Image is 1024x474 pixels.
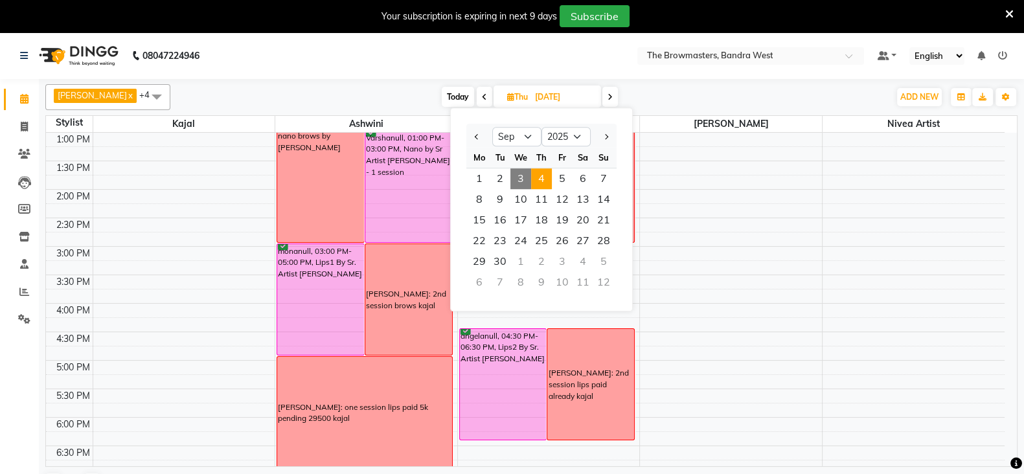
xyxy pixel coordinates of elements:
span: Nivea Artist [823,116,1005,132]
span: 2 [490,168,510,189]
div: Sunday, September 28, 2025 [593,231,614,251]
div: 3:30 PM [54,275,93,289]
div: [PERSON_NAME]: one session lips paid 5k pending 29500 kajal [278,401,451,425]
span: 1 [469,168,490,189]
div: [PERSON_NAME]: 2nd session lips paid already kajal [548,367,633,402]
span: 18 [531,210,552,231]
div: Wednesday, September 17, 2025 [510,210,531,231]
div: 6:00 PM [54,418,93,431]
div: Tuesday, October 7, 2025 [490,272,510,293]
div: Monday, September 8, 2025 [469,189,490,210]
div: Thursday, October 2, 2025 [531,251,552,272]
span: 10 [510,189,531,210]
select: Select year [541,127,591,146]
span: 15 [469,210,490,231]
span: 13 [573,189,593,210]
div: Varshanull, 01:00 PM-03:00 PM, Nano by Sr Artist [PERSON_NAME] - 1 session [365,131,452,242]
span: 6 [573,168,593,189]
div: Friday, September 5, 2025 [552,168,573,189]
div: Wednesday, October 8, 2025 [510,272,531,293]
div: Tu [490,147,510,168]
span: 22 [469,231,490,251]
span: 23 [490,231,510,251]
div: Monday, September 15, 2025 [469,210,490,231]
div: Tuesday, September 2, 2025 [490,168,510,189]
span: 30 [490,251,510,272]
span: 8 [469,189,490,210]
div: Monday, September 22, 2025 [469,231,490,251]
div: Saturday, September 27, 2025 [573,231,593,251]
button: Previous month [472,126,483,147]
div: Tuesday, September 30, 2025 [490,251,510,272]
div: Thursday, September 18, 2025 [531,210,552,231]
span: 12 [552,189,573,210]
div: 1:00 PM [54,133,93,146]
span: 5 [552,168,573,189]
span: 7 [593,168,614,189]
span: [PERSON_NAME] [58,90,127,100]
button: Subscribe [560,5,630,27]
div: Friday, September 12, 2025 [552,189,573,210]
div: Saturday, September 20, 2025 [573,210,593,231]
div: Sa [573,147,593,168]
div: Friday, October 3, 2025 [552,251,573,272]
b: 08047224946 [142,38,199,74]
div: Sunday, October 5, 2025 [593,251,614,272]
div: Monday, October 6, 2025 [469,272,490,293]
input: 2025-09-04 [531,87,596,107]
span: 29 [469,251,490,272]
div: 4:00 PM [54,304,93,317]
span: +4 [139,89,159,100]
span: [PERSON_NAME] [640,116,822,132]
div: Saturday, October 11, 2025 [573,272,593,293]
span: 16 [490,210,510,231]
span: Thu [504,92,531,102]
div: 2:00 PM [54,190,93,203]
div: Wednesday, September 3, 2025 [510,168,531,189]
span: 21 [593,210,614,231]
span: 9 [490,189,510,210]
div: Sunday, October 12, 2025 [593,272,614,293]
div: 1:30 PM [54,161,93,175]
span: 26 [552,231,573,251]
div: [PERSON_NAME]: 2nd session brows kajal [366,288,451,311]
div: Tuesday, September 23, 2025 [490,231,510,251]
div: Saturday, October 4, 2025 [573,251,593,272]
select: Select month [492,127,541,146]
img: logo [33,38,122,74]
div: Mo [469,147,490,168]
div: monanull, 03:00 PM-05:00 PM, Lips1 By Sr. Artist [PERSON_NAME] [277,244,364,355]
span: Today [442,87,474,107]
div: Su [593,147,614,168]
button: ADD NEW [897,88,942,106]
a: x [127,90,133,100]
div: Friday, September 26, 2025 [552,231,573,251]
div: Wednesday, September 24, 2025 [510,231,531,251]
div: Saturday, September 13, 2025 [573,189,593,210]
div: 3:00 PM [54,247,93,260]
div: Tuesday, September 16, 2025 [490,210,510,231]
span: 3 [510,168,531,189]
span: 11 [531,189,552,210]
div: Thursday, September 4, 2025 [531,168,552,189]
div: Monday, September 1, 2025 [469,168,490,189]
div: angelanull, 04:30 PM-06:30 PM, Lips2 By Sr. Artist [PERSON_NAME] [460,329,547,440]
span: 17 [510,210,531,231]
div: Your subscription is expiring in next 9 days [381,10,557,23]
div: Th [531,147,552,168]
div: Wednesday, September 10, 2025 [510,189,531,210]
div: We [510,147,531,168]
span: 20 [573,210,593,231]
div: 4:30 PM [54,332,93,346]
div: Friday, September 19, 2025 [552,210,573,231]
div: Saturday, September 6, 2025 [573,168,593,189]
div: Sunday, September 14, 2025 [593,189,614,210]
span: 24 [510,231,531,251]
div: Friday, October 10, 2025 [552,272,573,293]
div: Thursday, October 9, 2025 [531,272,552,293]
div: 5:30 PM [54,389,93,403]
div: Thursday, September 11, 2025 [531,189,552,210]
span: 25 [531,231,552,251]
div: Fr [552,147,573,168]
div: 5:00 PM [54,361,93,374]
